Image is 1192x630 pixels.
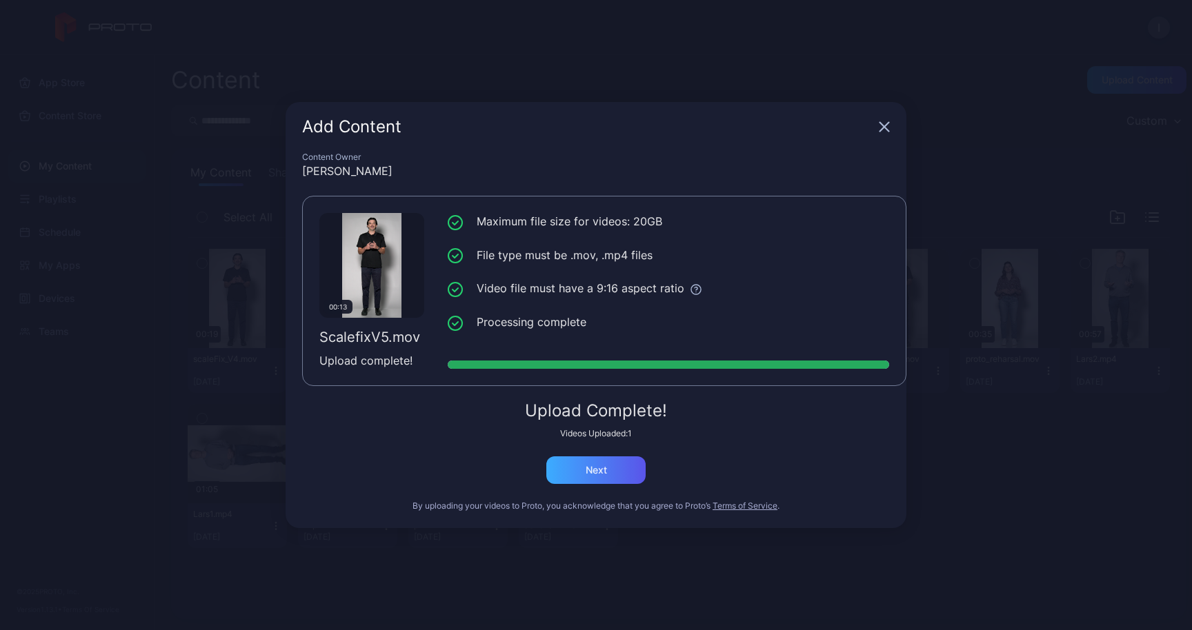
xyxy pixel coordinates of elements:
[302,119,873,135] div: Add Content
[319,329,424,345] div: ScalefixV5.mov
[448,280,889,297] li: Video file must have a 9:16 aspect ratio
[302,403,890,419] div: Upload Complete!
[302,500,890,511] div: By uploading your videos to Proto, you acknowledge that you agree to Proto’s .
[586,465,607,476] div: Next
[302,152,890,163] div: Content Owner
[448,213,889,230] li: Maximum file size for videos: 20GB
[319,352,424,369] div: Upload complete!
[448,247,889,264] li: File type must be .mov, .mp4 files
[302,163,890,179] div: [PERSON_NAME]
[448,314,889,331] li: Processing complete
[546,456,646,484] button: Next
[302,428,890,439] div: Videos Uploaded: 1
[324,300,352,314] div: 00:13
[713,500,777,511] button: Terms of Service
